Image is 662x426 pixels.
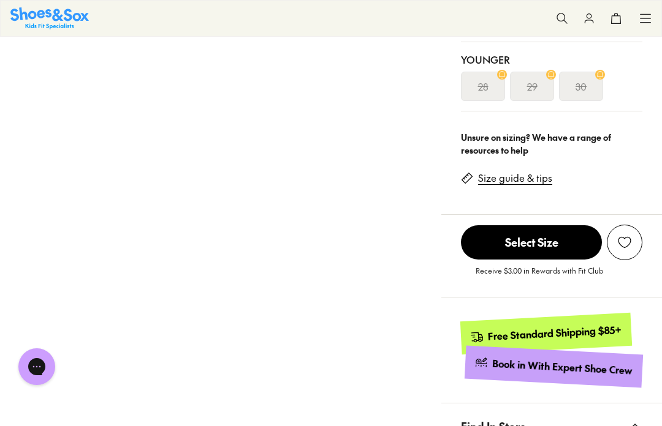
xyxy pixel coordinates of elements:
img: SNS_Logo_Responsive.svg [10,7,89,29]
s: 29 [527,79,538,94]
div: Book in With Expert Shoe Crew [492,357,633,378]
a: Book in With Expert Shoe Crew [465,345,643,387]
div: Younger [461,52,642,67]
div: Free Standard Shipping $85+ [488,323,622,343]
a: Shoes & Sox [10,7,89,29]
s: 28 [478,79,489,94]
iframe: Gorgias live chat messenger [12,344,61,389]
div: Unsure on sizing? We have a range of resources to help [461,131,642,157]
a: Free Standard Shipping $85+ [460,313,632,354]
button: Select Size [461,225,602,260]
s: 30 [576,79,587,94]
p: Receive $3.00 in Rewards with Fit Club [476,265,603,287]
a: Size guide & tips [478,171,552,185]
button: Add to Wishlist [607,225,642,260]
